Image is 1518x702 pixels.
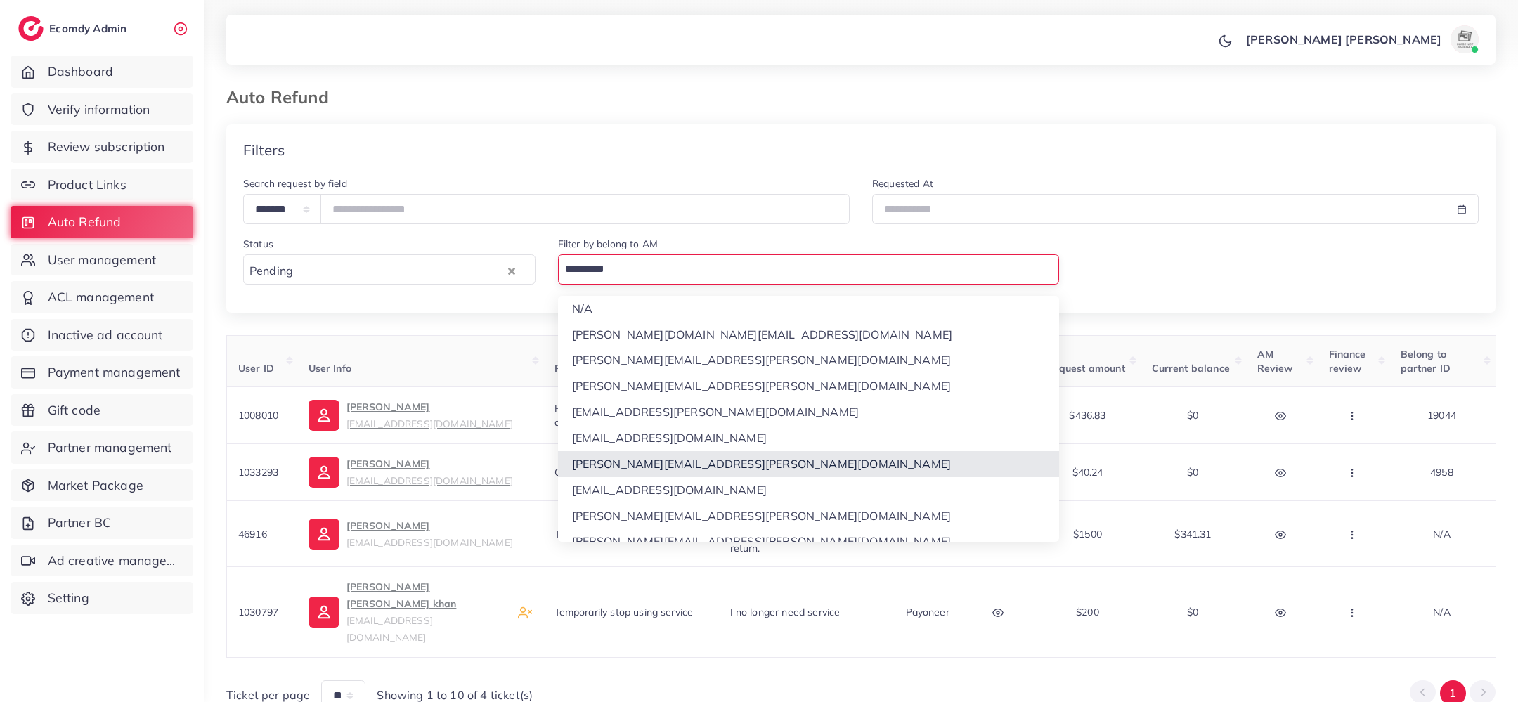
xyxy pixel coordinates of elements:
[1451,25,1479,53] img: avatar
[18,16,44,41] img: logo
[554,528,694,540] span: Temporarily stop using service
[309,578,507,646] a: [PERSON_NAME] [PERSON_NAME] khan[EMAIL_ADDRESS][DOMAIN_NAME]
[297,257,504,281] input: Search for option
[11,93,193,126] a: Verify information
[558,373,1060,399] li: [PERSON_NAME][EMAIL_ADDRESS][PERSON_NAME][DOMAIN_NAME]
[558,296,1060,322] li: N/A
[309,457,339,488] img: ic-user-info.36bf1079.svg
[554,402,641,429] span: Permanent service discontinuation
[11,394,193,427] a: Gift code
[346,398,513,432] p: [PERSON_NAME]
[48,176,126,194] span: Product Links
[48,589,89,607] span: Setting
[309,400,339,431] img: ic-user-info.36bf1079.svg
[48,63,113,81] span: Dashboard
[238,362,274,375] span: User ID
[11,131,193,163] a: Review subscription
[11,356,193,389] a: Payment management
[554,466,581,479] span: Other
[346,474,513,486] small: [EMAIL_ADDRESS][DOMAIN_NAME]
[1238,25,1484,53] a: [PERSON_NAME] [PERSON_NAME]avatar
[238,528,267,540] span: 46916
[346,578,507,646] p: [PERSON_NAME] [PERSON_NAME] khan
[48,514,112,532] span: Partner BC
[48,552,183,570] span: Ad creative management
[346,417,513,429] small: [EMAIL_ADDRESS][DOMAIN_NAME]
[309,455,513,489] a: [PERSON_NAME][EMAIL_ADDRESS][DOMAIN_NAME]
[49,22,130,35] h2: Ecomdy Admin
[11,545,193,577] a: Ad creative management
[11,507,193,539] a: Partner BC
[346,455,513,489] p: [PERSON_NAME]
[48,476,143,495] span: Market Package
[558,451,1060,477] li: [PERSON_NAME][EMAIL_ADDRESS][PERSON_NAME][DOMAIN_NAME]
[11,244,193,276] a: User management
[48,138,165,156] span: Review subscription
[558,399,1060,425] li: [EMAIL_ADDRESS][PERSON_NAME][DOMAIN_NAME]
[11,169,193,201] a: Product Links
[558,347,1060,373] li: [PERSON_NAME][EMAIL_ADDRESS][PERSON_NAME][DOMAIN_NAME]
[48,251,156,269] span: User management
[243,254,536,285] div: Search for option
[18,16,130,41] a: logoEcomdy Admin
[238,409,278,422] span: 1008010
[309,362,351,375] span: User Info
[238,466,278,479] span: 1033293
[48,401,100,420] span: Gift code
[558,477,1060,503] li: [EMAIL_ADDRESS][DOMAIN_NAME]
[11,469,193,502] a: Market Package
[48,288,154,306] span: ACL management
[11,582,193,614] a: Setting
[346,536,513,548] small: [EMAIL_ADDRESS][DOMAIN_NAME]
[309,517,513,551] a: [PERSON_NAME][EMAIL_ADDRESS][DOMAIN_NAME]
[309,398,513,432] a: [PERSON_NAME][EMAIL_ADDRESS][DOMAIN_NAME]
[558,322,1060,348] li: [PERSON_NAME][DOMAIN_NAME][EMAIL_ADDRESS][DOMAIN_NAME]
[48,213,122,231] span: Auto Refund
[554,362,625,375] span: Refund reason
[309,519,339,550] img: ic-user-info.36bf1079.svg
[346,517,513,551] p: [PERSON_NAME]
[558,254,1060,285] div: Search for option
[11,319,193,351] a: Inactive ad account
[1246,31,1441,48] p: [PERSON_NAME] [PERSON_NAME]
[11,206,193,238] a: Auto Refund
[238,606,278,618] span: 1030797
[11,56,193,88] a: Dashboard
[554,606,694,618] span: Temporarily stop using service
[558,528,1060,554] li: [PERSON_NAME][EMAIL_ADDRESS][PERSON_NAME][DOMAIN_NAME]
[11,281,193,313] a: ACL management
[558,425,1060,451] li: [EMAIL_ADDRESS][DOMAIN_NAME]
[48,363,181,382] span: Payment management
[346,614,433,643] small: [EMAIL_ADDRESS][DOMAIN_NAME]
[560,257,1042,281] input: Search for option
[48,326,163,344] span: Inactive ad account
[48,438,172,457] span: Partner management
[558,503,1060,529] li: [PERSON_NAME][EMAIL_ADDRESS][PERSON_NAME][DOMAIN_NAME]
[309,597,339,628] img: ic-user-info.36bf1079.svg
[11,431,193,464] a: Partner management
[48,100,150,119] span: Verify information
